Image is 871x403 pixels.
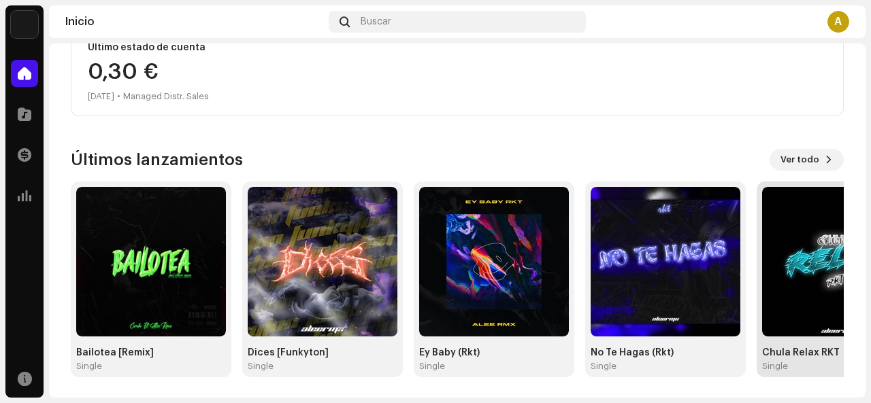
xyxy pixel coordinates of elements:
[71,31,844,116] re-o-card-value: Último estado de cuenta
[117,88,120,105] div: •
[248,361,274,372] div: Single
[11,11,38,38] img: 297a105e-aa6c-4183-9ff4-27133c00f2e2
[591,187,740,336] img: d960653a-2c81-43d1-b94a-e85037a1e644
[361,16,391,27] span: Buscar
[780,146,819,173] span: Ver todo
[76,187,226,336] img: f643a4e9-4b50-47ac-84c5-7d2f20b6b104
[419,187,569,336] img: 51f90cd6-1461-4760-82e7-bfec7404d0db
[419,347,569,358] div: Ey Baby (Rkt)
[419,361,445,372] div: Single
[591,361,617,372] div: Single
[71,149,243,171] h3: Últimos lanzamientos
[762,361,788,372] div: Single
[76,347,226,358] div: Bailotea [Remix]
[770,149,844,171] button: Ver todo
[76,361,102,372] div: Single
[123,88,209,105] div: Managed Distr. Sales
[248,347,397,358] div: Dices [Funkyton]
[65,16,323,27] div: Inicio
[827,11,849,33] div: A
[88,42,827,53] div: Último estado de cuenta
[591,347,740,358] div: No Te Hagas (Rkt)
[88,88,114,105] div: [DATE]
[248,187,397,336] img: ca4f1b94-1a5f-471c-a79c-e280aa76edc0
